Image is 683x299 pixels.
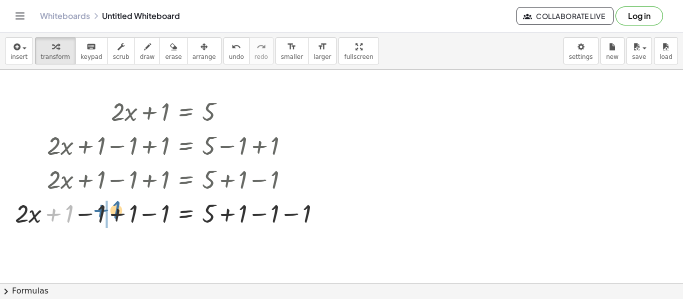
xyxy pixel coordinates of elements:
span: undo [229,53,244,60]
button: format_sizesmaller [275,37,308,64]
button: arrange [187,37,221,64]
span: load [659,53,672,60]
button: new [600,37,624,64]
i: format_size [317,41,327,53]
button: format_sizelarger [308,37,336,64]
button: Log in [615,6,663,25]
button: Toggle navigation [12,8,28,24]
span: larger [313,53,331,60]
button: load [654,37,678,64]
button: fullscreen [338,37,378,64]
span: insert [10,53,27,60]
span: Collaborate Live [525,11,605,20]
button: erase [159,37,187,64]
button: scrub [107,37,135,64]
button: transform [35,37,75,64]
button: redoredo [249,37,273,64]
span: save [632,53,646,60]
button: Collaborate Live [516,7,613,25]
span: new [606,53,618,60]
span: settings [569,53,593,60]
span: smaller [281,53,303,60]
a: Whiteboards [40,11,90,21]
span: erase [165,53,181,60]
span: fullscreen [344,53,373,60]
button: insert [5,37,33,64]
span: redo [254,53,268,60]
i: redo [256,41,266,53]
span: scrub [113,53,129,60]
button: keyboardkeypad [75,37,108,64]
span: transform [40,53,70,60]
i: keyboard [86,41,96,53]
span: arrange [192,53,216,60]
button: draw [134,37,160,64]
i: format_size [287,41,296,53]
button: settings [563,37,598,64]
button: save [626,37,652,64]
i: undo [231,41,241,53]
span: draw [140,53,155,60]
button: undoundo [223,37,249,64]
span: keypad [80,53,102,60]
